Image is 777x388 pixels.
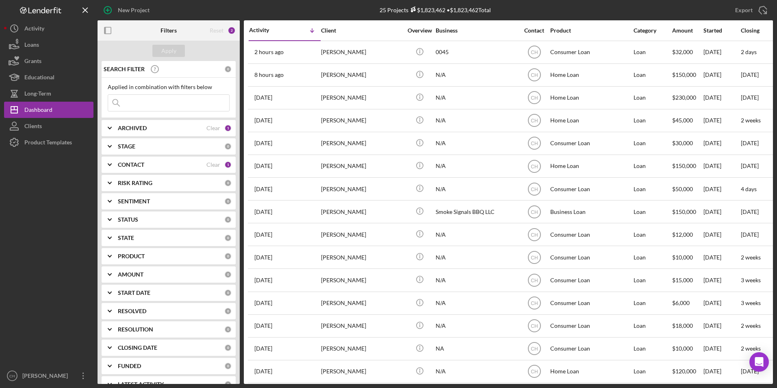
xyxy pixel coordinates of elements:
[4,134,93,150] button: Product Templates
[672,345,693,352] span: $10,000
[531,72,538,78] text: CH
[436,315,517,337] div: N/A
[703,110,740,131] div: [DATE]
[224,271,232,278] div: 0
[741,299,761,306] time: 3 weeks
[703,292,740,314] div: [DATE]
[224,65,232,73] div: 0
[321,224,402,245] div: [PERSON_NAME]
[436,27,517,34] div: Business
[531,118,538,124] text: CH
[24,102,52,120] div: Dashboard
[436,64,517,86] div: N/A
[634,292,671,314] div: Loan
[531,323,538,329] text: CH
[703,27,740,34] div: Started
[224,143,232,150] div: 0
[118,235,134,241] b: STATE
[550,292,632,314] div: Consumer Loan
[321,269,402,291] div: [PERSON_NAME]
[741,322,761,329] time: 2 weeks
[672,140,693,146] span: $30,000
[741,345,761,352] time: 2 weeks
[321,133,402,154] div: [PERSON_NAME]
[254,117,272,124] time: 2025-09-01 11:51
[4,102,93,118] button: Dashboard
[672,231,693,238] span: $12,000
[703,201,740,222] div: [DATE]
[550,315,632,337] div: Consumer Loan
[672,162,696,169] span: $150,000
[436,41,517,63] div: 0045
[634,224,671,245] div: Loan
[224,362,232,370] div: 0
[634,269,671,291] div: Loan
[550,201,632,222] div: Business Loan
[703,269,740,291] div: [DATE]
[550,246,632,268] div: Consumer Loan
[436,224,517,245] div: N/A
[672,71,696,78] span: $150,000
[531,186,538,192] text: CH
[224,234,232,242] div: 0
[206,161,220,168] div: Clear
[224,326,232,333] div: 0
[703,361,740,382] div: [DATE]
[550,64,632,86] div: Home Loan
[672,254,693,261] span: $10,000
[634,64,671,86] div: Loan
[703,178,740,200] div: [DATE]
[224,381,232,388] div: 0
[703,338,740,360] div: [DATE]
[118,271,143,278] b: AMOUNT
[254,49,284,55] time: 2025-09-11 18:17
[4,85,93,102] button: Long-Term
[634,133,671,154] div: Loan
[321,315,402,337] div: [PERSON_NAME]
[104,66,145,72] b: SEARCH FILTER
[161,45,176,57] div: Apply
[321,246,402,268] div: [PERSON_NAME]
[703,87,740,109] div: [DATE]
[321,201,402,222] div: [PERSON_NAME]
[24,53,41,71] div: Grants
[672,208,696,215] span: $150,000
[321,110,402,131] div: [PERSON_NAME]
[4,69,93,85] a: Educational
[254,140,272,146] time: 2025-08-28 17:26
[436,110,517,131] div: N/A
[321,41,402,63] div: [PERSON_NAME]
[24,69,54,87] div: Educational
[254,163,272,169] time: 2025-08-27 23:13
[254,231,272,238] time: 2025-08-22 19:36
[224,198,232,205] div: 0
[118,125,147,131] b: ARCHIVED
[224,344,232,351] div: 0
[550,87,632,109] div: Home Loan
[703,133,740,154] div: [DATE]
[531,278,538,283] text: CH
[550,110,632,131] div: Home Loan
[550,361,632,382] div: Home Loan
[4,37,93,53] a: Loans
[436,338,517,360] div: NA
[531,301,538,306] text: CH
[254,345,272,352] time: 2025-08-14 16:02
[550,133,632,154] div: Consumer Loan
[672,322,693,329] span: $18,000
[550,269,632,291] div: Consumer Loan
[118,253,145,259] b: PRODUCT
[672,87,703,109] div: $230,000
[224,307,232,315] div: 0
[741,117,761,124] time: 2 weeks
[436,155,517,177] div: N/A
[249,27,285,33] div: Activity
[550,41,632,63] div: Consumer Loan
[436,87,517,109] div: N/A
[703,224,740,245] div: [DATE]
[224,124,232,132] div: 1
[4,368,93,384] button: CH[PERSON_NAME]
[118,198,150,205] b: SENTIMENT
